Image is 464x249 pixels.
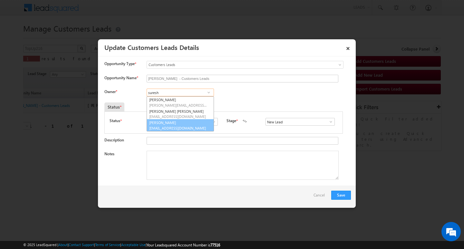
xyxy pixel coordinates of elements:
input: Type to Search [266,118,335,126]
span: Customers Leads [147,62,317,68]
span: Opportunity Type [104,61,135,67]
span: 77516 [210,243,220,247]
a: About [58,243,68,247]
a: Show All Items [205,89,213,96]
span: Your Leadsquared Account Number is [147,243,220,247]
div: Chat with us now [34,34,108,42]
label: Description [104,138,124,142]
a: Customers Leads [147,61,343,69]
label: Notes [104,151,114,156]
span: [PERSON_NAME][EMAIL_ADDRESS][PERSON_NAME][DOMAIN_NAME] [149,103,207,108]
a: Show All Items [208,119,216,125]
span: [EMAIL_ADDRESS][DOMAIN_NAME] [149,114,207,119]
label: Owner [104,89,117,94]
span: [EMAIL_ADDRESS][DOMAIN_NAME] [149,126,207,130]
input: Type to Search [147,89,214,96]
a: Acceptable Use [121,243,146,247]
a: [PERSON_NAME] [147,119,214,131]
a: Show All Items [325,119,333,125]
em: Start Chat [88,198,117,207]
a: [PERSON_NAME] [PERSON_NAME] [147,108,214,120]
span: © 2025 LeadSquared | | | | | [23,242,220,248]
label: Stage [227,118,236,124]
div: Minimize live chat window [106,3,121,19]
label: Status [110,118,120,124]
a: Cancel [314,191,328,203]
a: [PERSON_NAME] [147,97,214,108]
a: Terms of Service [95,243,120,247]
a: Update Customers Leads Details [104,43,199,52]
label: Opportunity Name [104,75,138,80]
textarea: Type your message and hit 'Enter' [8,60,118,193]
img: d_60004797649_company_0_60004797649 [11,34,27,42]
a: × [343,42,353,53]
a: Contact Support [69,243,94,247]
div: Status [104,102,124,111]
button: Save [331,191,351,200]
